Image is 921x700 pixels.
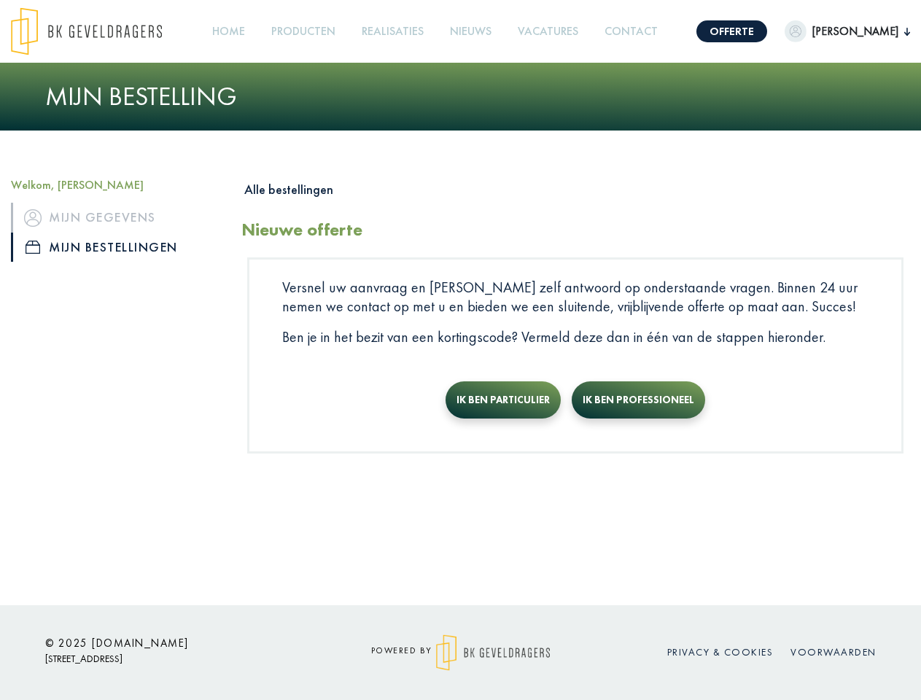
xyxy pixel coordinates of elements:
[444,15,497,48] a: Nieuws
[45,650,308,668] p: [STREET_ADDRESS]
[599,15,664,48] a: Contact
[206,15,251,48] a: Home
[11,233,219,262] a: iconMijn bestellingen
[436,634,551,671] img: logo
[807,23,904,40] span: [PERSON_NAME]
[45,637,308,650] h6: © 2025 [DOMAIN_NAME]
[356,15,430,48] a: Realisaties
[241,219,362,241] h2: Nieuwe offerte
[446,381,561,419] button: Ik ben particulier
[11,203,219,232] a: iconMijn gegevens
[24,209,42,227] img: icon
[330,634,592,671] div: powered by
[26,241,40,254] img: icon
[241,178,333,201] button: Alle bestellingen
[572,381,705,419] button: Ik ben professioneel
[265,15,341,48] a: Producten
[667,645,774,658] a: Privacy & cookies
[512,15,584,48] a: Vacatures
[282,278,868,316] p: Versnel uw aanvraag en [PERSON_NAME] zelf antwoord op onderstaande vragen. Binnen 24 uur nemen we...
[696,20,767,42] a: Offerte
[282,327,868,346] p: Ben je in het bezit van een kortingscode? Vermeld deze dan in één van de stappen hieronder.
[11,7,162,55] img: logo
[45,81,877,112] h1: Mijn bestelling
[785,20,807,42] img: dummypic.png
[790,645,877,658] a: Voorwaarden
[785,20,910,42] button: [PERSON_NAME]
[11,178,219,192] h5: Welkom, [PERSON_NAME]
